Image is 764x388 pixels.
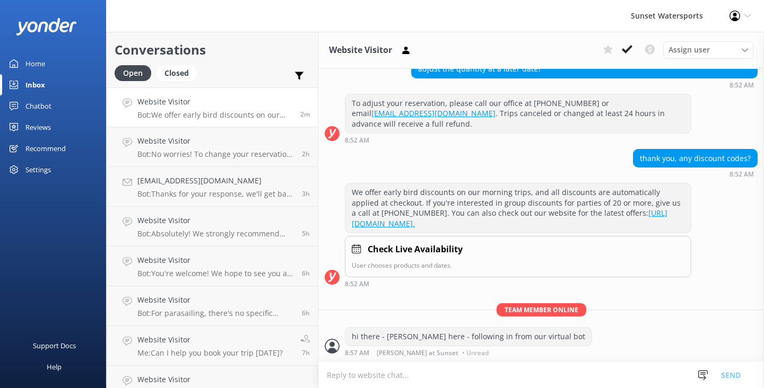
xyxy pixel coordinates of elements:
[137,149,294,159] p: Bot: No worries! To change your reservation, please give our office a call at [PHONE_NUMBER] or e...
[497,303,586,316] span: Team member online
[302,229,310,238] span: Sep 25 2025 03:30pm (UTC -05:00) America/Cancun
[302,149,310,158] span: Sep 25 2025 06:27pm (UTC -05:00) America/Cancun
[302,348,310,357] span: Sep 25 2025 01:34pm (UTC -05:00) America/Cancun
[300,110,310,119] span: Sep 25 2025 08:52pm (UTC -05:00) America/Cancun
[25,117,51,138] div: Reviews
[137,189,294,199] p: Bot: Thanks for your response, we'll get back to you as soon as we can during opening hours.
[345,280,691,287] div: Sep 25 2025 08:52pm (UTC -05:00) America/Cancun
[107,127,318,167] a: Website VisitorBot:No worries! To change your reservation, please give our office a call at [PHON...
[345,350,369,356] strong: 8:57 AM
[302,269,310,278] span: Sep 25 2025 02:14pm (UTC -05:00) America/Cancun
[633,149,757,167] div: thank you, any discount codes?
[302,308,310,318] span: Sep 25 2025 01:56pm (UTC -05:00) America/Cancun
[345,136,691,144] div: Sep 25 2025 08:52pm (UTC -05:00) America/Cancun
[115,40,310,60] h2: Conversations
[663,41,753,58] div: Assign User
[25,95,51,117] div: Chatbot
[137,215,294,226] h4: Website Visitor
[115,65,151,81] div: Open
[25,138,66,159] div: Recommend
[16,18,77,36] img: yonder-white-logo.png
[107,207,318,246] a: Website VisitorBot:Absolutely! We strongly recommend booking in advance since our tours tend to s...
[377,350,458,356] span: [PERSON_NAME] at Sunset
[137,348,283,358] p: Me: Can I help you book your trip [DATE]?
[730,82,754,89] strong: 8:52 AM
[137,308,294,318] p: Bot: For parasailing, there's no specific weight requirement for children, but the combined maxim...
[137,229,294,239] p: Bot: Absolutely! We strongly recommend booking in advance since our tours tend to sell out, espec...
[33,335,76,356] div: Support Docs
[137,135,294,147] h4: Website Visitor
[352,260,684,270] p: User chooses products and dates.
[137,175,294,187] h4: [EMAIL_ADDRESS][DOMAIN_NAME]
[25,159,51,180] div: Settings
[137,110,292,120] p: Bot: We offer early bird discounts on our morning trips, and all discounts are automatically appl...
[345,349,592,356] div: Sep 25 2025 08:57pm (UTC -05:00) America/Cancun
[345,94,691,133] div: To adjust your reservation, please call our office at [PHONE_NUMBER] or email . Trips canceled or...
[25,53,45,74] div: Home
[47,356,62,377] div: Help
[345,328,592,346] div: hi there - [PERSON_NAME] here - following in from our virtual bot
[345,137,369,144] strong: 8:52 AM
[157,67,202,78] a: Closed
[107,167,318,207] a: [EMAIL_ADDRESS][DOMAIN_NAME]Bot:Thanks for your response, we'll get back to you as soon as we can...
[730,171,754,178] strong: 8:52 AM
[107,246,318,286] a: Website VisitorBot:You're welcome! We hope to see you at [GEOGRAPHIC_DATA] soon!6h
[137,334,283,346] h4: Website Visitor
[462,350,489,356] span: • Unread
[411,81,758,89] div: Sep 25 2025 08:52pm (UTC -05:00) America/Cancun
[352,208,667,228] a: [URL][DOMAIN_NAME].
[137,269,294,278] p: Bot: You're welcome! We hope to see you at [GEOGRAPHIC_DATA] soon!
[25,74,45,95] div: Inbox
[107,326,318,366] a: Website VisitorMe:Can I help you book your trip [DATE]?7h
[668,44,710,56] span: Assign user
[115,67,157,78] a: Open
[107,286,318,326] a: Website VisitorBot:For parasailing, there's no specific weight requirement for children, but the ...
[157,65,197,81] div: Closed
[329,43,392,57] h3: Website Visitor
[345,183,691,232] div: We offer early bird discounts on our morning trips, and all discounts are automatically applied a...
[137,374,294,385] h4: Website Visitor
[107,87,318,127] a: Website VisitorBot:We offer early bird discounts on our morning trips, and all discounts are auto...
[371,108,496,118] a: [EMAIL_ADDRESS][DOMAIN_NAME]
[302,189,310,198] span: Sep 25 2025 05:54pm (UTC -05:00) America/Cancun
[345,281,369,287] strong: 8:52 AM
[368,243,463,257] h4: Check Live Availability
[633,170,758,178] div: Sep 25 2025 08:52pm (UTC -05:00) America/Cancun
[137,96,292,108] h4: Website Visitor
[137,294,294,306] h4: Website Visitor
[137,254,294,266] h4: Website Visitor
